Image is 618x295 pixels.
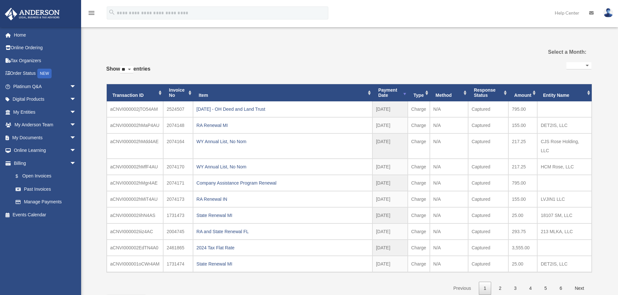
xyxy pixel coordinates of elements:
th: Item: activate to sort column ascending [193,84,372,102]
td: aCNVI000002jTO54AM [107,101,163,117]
td: [DATE] [372,191,408,207]
a: Past Invoices [9,183,83,196]
td: [DATE] [372,223,408,240]
td: 155.00 [508,117,537,133]
i: search [108,9,115,16]
td: Charge [408,240,430,256]
div: RA Renewal IN [197,195,369,204]
img: Anderson Advisors Platinum Portal [3,8,62,20]
th: Transaction ID: activate to sort column ascending [107,84,163,102]
td: Captured [468,256,508,272]
td: [DATE] [372,117,408,133]
td: N/A [430,207,468,223]
td: 2524507 [163,101,193,117]
td: 217.25 [508,133,537,159]
td: DET2IS, LLC [537,256,592,272]
td: 213 MLKA, LLC [537,223,592,240]
td: 2074170 [163,159,193,175]
a: 4 [524,282,537,295]
td: DET2IS, LLC [537,117,592,133]
a: My Documentsarrow_drop_down [5,131,86,144]
div: RA Renewal MI [197,121,369,130]
td: N/A [430,191,468,207]
td: aCNVI000002EdTN4A0 [107,240,163,256]
td: 2004745 [163,223,193,240]
td: aCNVI000001oCWr4AM [107,256,163,272]
td: 155.00 [508,191,537,207]
td: N/A [430,240,468,256]
a: Digital Productsarrow_drop_down [5,93,86,106]
a: $Open Invoices [9,170,86,183]
td: [DATE] [372,240,408,256]
td: 1731473 [163,207,193,223]
div: RA and State Renewal FL [197,227,369,236]
td: Charge [408,101,430,117]
td: aCNVI000002hMiT4AU [107,191,163,207]
a: Billingarrow_drop_down [5,157,86,170]
td: N/A [430,159,468,175]
td: N/A [430,117,468,133]
td: 25.00 [508,207,537,223]
td: 18107 SM, LLC [537,207,592,223]
td: aCNVI000002hMdd4AE [107,133,163,159]
a: Previous [448,282,476,295]
a: Online Learningarrow_drop_down [5,144,86,157]
a: My Entitiesarrow_drop_down [5,106,86,119]
img: User Pic [603,8,613,17]
div: 2024 Tax Flat Rate [197,243,369,252]
td: 795.00 [508,101,537,117]
td: Charge [408,256,430,272]
td: Charge [408,175,430,191]
a: My Anderson Teamarrow_drop_down [5,119,86,131]
a: 3 [509,282,522,295]
span: arrow_drop_down [70,80,83,93]
th: Entity Name: activate to sort column ascending [537,84,592,102]
td: 25.00 [508,256,537,272]
td: aCNVI000002hMfF4AU [107,159,163,175]
span: arrow_drop_down [70,106,83,119]
td: 795.00 [508,175,537,191]
td: 2074164 [163,133,193,159]
td: Captured [468,223,508,240]
span: arrow_drop_down [70,157,83,170]
td: Captured [468,191,508,207]
td: Charge [408,191,430,207]
td: 3,555.00 [508,240,537,256]
td: Charge [408,207,430,223]
div: Company Assistance Program Renewal [197,178,369,187]
td: Captured [468,175,508,191]
td: Captured [468,101,508,117]
td: aCNVI000002hMgr4AE [107,175,163,191]
td: aCNVI000002hMaP4AU [107,117,163,133]
td: HCM Rose, LLC [537,159,592,175]
a: Next [570,282,589,295]
div: NEW [37,69,52,78]
td: N/A [430,175,468,191]
div: State Renewal MI [197,259,369,268]
a: Order StatusNEW [5,67,86,80]
td: N/A [430,223,468,240]
td: 2074173 [163,191,193,207]
a: Manage Payments [9,196,86,209]
div: WY Annual List, No Nom [197,137,369,146]
a: 6 [555,282,567,295]
div: WY Annual List, No Nom [197,162,369,171]
span: $ [19,172,22,180]
td: Captured [468,133,508,159]
td: Charge [408,159,430,175]
td: [DATE] [372,133,408,159]
th: Payment Date: activate to sort column ascending [372,84,408,102]
td: Captured [468,207,508,223]
td: [DATE] [372,101,408,117]
td: 2461865 [163,240,193,256]
td: Charge [408,117,430,133]
a: 2 [494,282,506,295]
a: 1 [479,282,491,295]
label: Select a Month: [515,48,586,57]
span: arrow_drop_down [70,144,83,157]
span: arrow_drop_down [70,93,83,106]
a: menu [88,11,95,17]
td: 2074148 [163,117,193,133]
a: 5 [539,282,552,295]
a: Platinum Q&Aarrow_drop_down [5,80,86,93]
